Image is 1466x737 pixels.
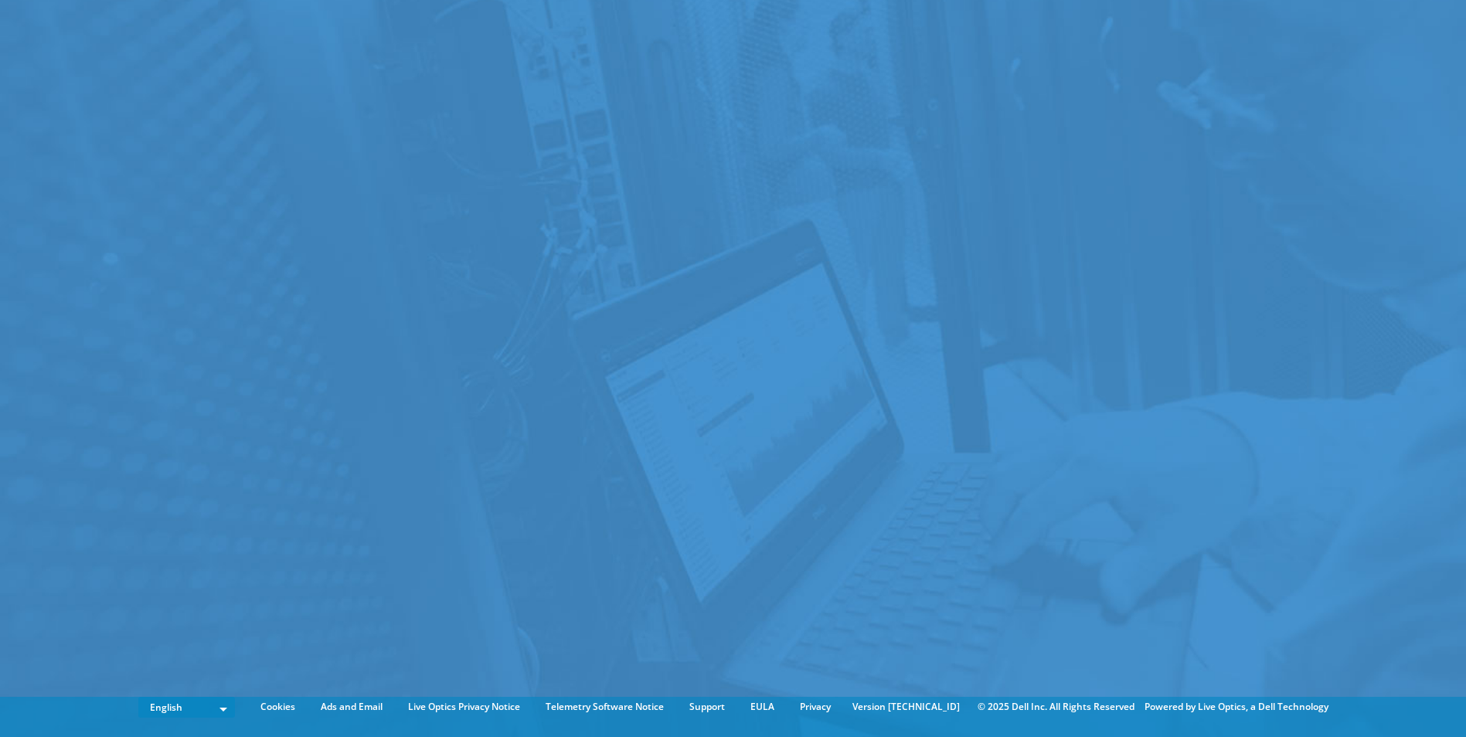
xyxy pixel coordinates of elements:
a: EULA [739,698,786,715]
a: Ads and Email [309,698,394,715]
a: Live Optics Privacy Notice [396,698,532,715]
a: Support [678,698,736,715]
li: © 2025 Dell Inc. All Rights Reserved [970,698,1142,715]
li: Version [TECHNICAL_ID] [845,698,968,715]
li: Powered by Live Optics, a Dell Technology [1145,698,1328,715]
a: Privacy [788,698,842,715]
a: Telemetry Software Notice [534,698,675,715]
a: Cookies [249,698,307,715]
